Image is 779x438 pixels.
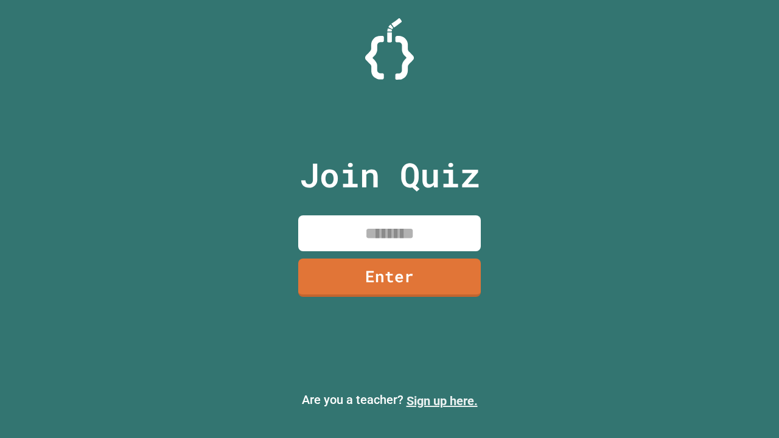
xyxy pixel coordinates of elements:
img: Logo.svg [365,18,414,80]
iframe: chat widget [728,389,767,426]
p: Join Quiz [299,150,480,200]
a: Enter [298,259,481,297]
p: Are you a teacher? [10,391,769,410]
a: Sign up here. [407,394,478,408]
